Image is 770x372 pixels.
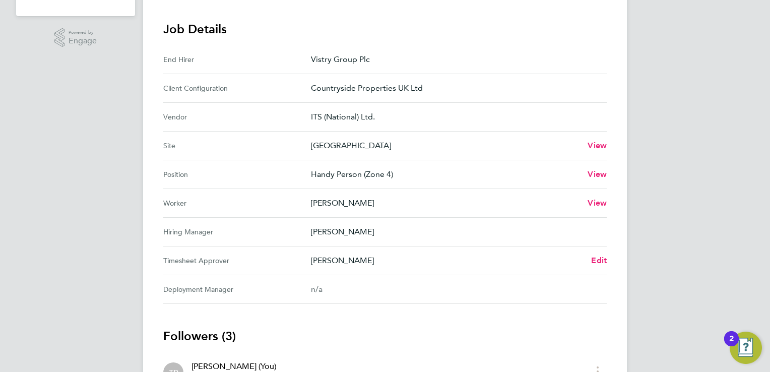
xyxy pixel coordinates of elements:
[69,28,97,37] span: Powered by
[311,255,583,267] p: [PERSON_NAME]
[69,37,97,45] span: Engage
[730,332,762,364] button: Open Resource Center, 2 new notifications
[163,168,311,180] div: Position
[311,82,599,94] p: Countryside Properties UK Ltd
[729,339,734,352] div: 2
[163,226,311,238] div: Hiring Manager
[311,111,599,123] p: ITS (National) Ltd.
[163,255,311,267] div: Timesheet Approver
[311,283,591,295] div: n/a
[163,197,311,209] div: Worker
[163,328,607,344] h3: Followers (3)
[591,255,607,267] a: Edit
[54,28,97,47] a: Powered byEngage
[588,141,607,150] span: View
[311,53,599,66] p: Vistry Group Plc
[311,197,580,209] p: [PERSON_NAME]
[163,53,311,66] div: End Hirer
[588,197,607,209] a: View
[163,283,311,295] div: Deployment Manager
[163,140,311,152] div: Site
[588,140,607,152] a: View
[311,226,599,238] p: [PERSON_NAME]
[163,82,311,94] div: Client Configuration
[588,169,607,179] span: View
[311,168,580,180] p: Handy Person (Zone 4)
[311,140,580,152] p: [GEOGRAPHIC_DATA]
[163,111,311,123] div: Vendor
[588,198,607,208] span: View
[588,168,607,180] a: View
[163,21,607,37] h3: Job Details
[591,256,607,265] span: Edit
